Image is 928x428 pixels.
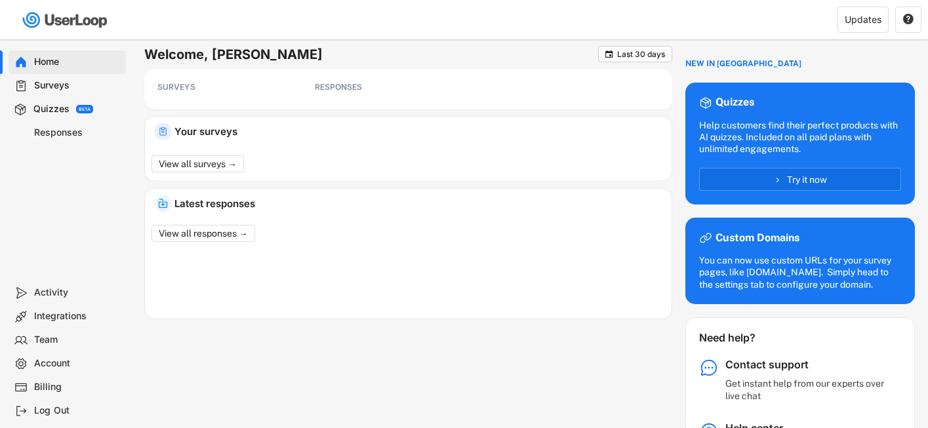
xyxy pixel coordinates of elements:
[151,225,255,242] button: View all responses →
[34,56,121,68] div: Home
[903,13,914,25] text: 
[699,331,790,345] div: Need help?
[34,357,121,370] div: Account
[34,381,121,393] div: Billing
[617,50,665,58] div: Last 30 days
[34,310,121,322] div: Integrations
[151,155,244,172] button: View all surveys →
[174,199,662,208] div: Latest responses
[685,59,801,69] div: NEW IN [GEOGRAPHIC_DATA]
[725,358,889,372] div: Contact support
[902,14,914,26] button: 
[34,334,121,346] div: Team
[605,49,613,59] text: 
[716,231,799,245] div: Custom Domains
[699,119,901,155] div: Help customers find their perfect products with AI quizzes. Included on all paid plans with unlim...
[787,175,827,184] span: Try it now
[845,15,881,24] div: Updates
[33,103,70,115] div: Quizzes
[699,254,901,290] div: You can now use custom URLs for your survey pages, like [DOMAIN_NAME]. Simply head to the setting...
[34,79,121,92] div: Surveys
[157,82,275,92] div: SURVEYS
[158,199,168,208] img: IncomingMajor.svg
[725,378,889,401] div: Get instant help from our experts over live chat
[34,404,121,417] div: Log Out
[604,49,614,59] button: 
[315,82,433,92] div: RESPONSES
[699,168,901,191] button: Try it now
[20,7,112,33] img: userloop-logo-01.svg
[79,107,91,111] div: BETA
[144,46,598,63] h6: Welcome, [PERSON_NAME]
[34,126,121,139] div: Responses
[716,96,754,109] div: Quizzes
[174,126,662,136] div: Your surveys
[34,286,121,299] div: Activity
